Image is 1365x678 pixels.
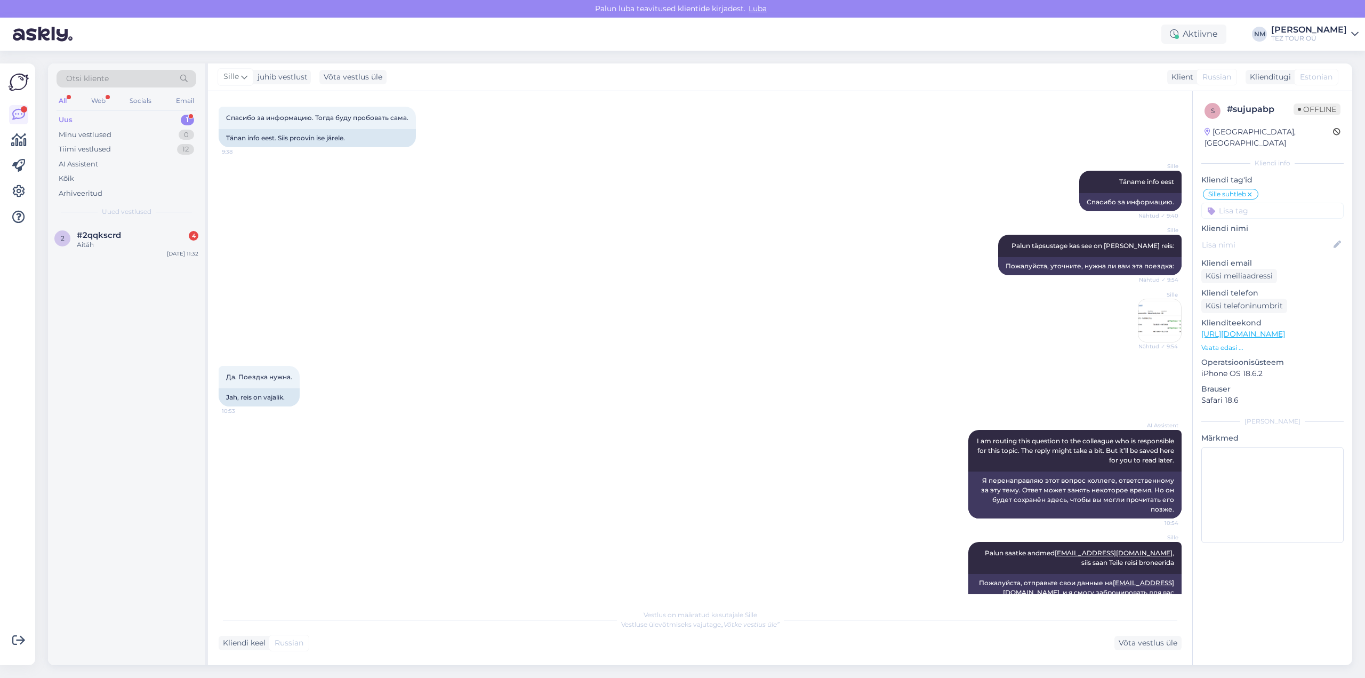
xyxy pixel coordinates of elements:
div: 0 [179,130,194,140]
p: Kliendi email [1201,258,1344,269]
p: Kliendi tag'id [1201,174,1344,186]
span: Sille [223,71,239,83]
div: Uus [59,115,73,125]
a: [URL][DOMAIN_NAME] [1201,329,1285,339]
div: Küsi telefoninumbrit [1201,299,1287,313]
span: Vestlus on määratud kasutajale Sille [644,611,757,619]
span: Sille [1138,533,1178,541]
span: Sille [1138,291,1178,299]
span: Спасибо за информацию. Тогда буду пробовать сама. [226,114,408,122]
div: [PERSON_NAME] [1271,26,1347,34]
div: Arhiveeritud [59,188,102,199]
div: Tiimi vestlused [59,144,111,155]
span: Uued vestlused [102,207,151,217]
span: Russian [275,637,303,649]
div: Пожалуйста, отправьте свои данные на , и я смогу забронировать для вас поездку. [968,574,1182,611]
div: TEZ TOUR OÜ [1271,34,1347,43]
p: Kliendi telefon [1201,288,1344,299]
img: Askly Logo [9,72,29,92]
span: Russian [1202,71,1231,83]
span: Да. Поездка нужна. [226,373,292,381]
div: Jah, reis on vajalik. [219,388,300,406]
div: Socials [127,94,154,108]
span: 2 [61,234,65,242]
div: juhib vestlust [253,71,308,83]
div: Võta vestlus üle [1114,636,1182,650]
span: Estonian [1300,71,1332,83]
div: Пожалуйста, уточните, нужна ли вам эта поездка: [998,257,1182,275]
span: Sille [1138,226,1178,234]
input: Lisa nimi [1202,239,1331,251]
span: 10:53 [222,407,262,415]
div: Klient [1167,71,1193,83]
span: I am routing this question to the colleague who is responsible for this topic. The reply might ta... [977,437,1176,464]
img: Attachment [1138,299,1181,342]
span: 10:54 [1138,519,1178,527]
div: 1 [181,115,194,125]
span: Vestluse ülevõtmiseks vajutage [621,620,780,628]
p: Märkmed [1201,433,1344,444]
div: [DATE] 11:32 [167,250,198,258]
span: Palun täpsustage kas see on [PERSON_NAME] reis: [1011,242,1174,250]
div: Minu vestlused [59,130,111,140]
div: AI Assistent [59,159,98,170]
p: Safari 18.6 [1201,395,1344,406]
i: „Võtke vestlus üle” [721,620,780,628]
div: Kõik [59,173,74,184]
input: Lisa tag [1201,203,1344,219]
div: Email [174,94,196,108]
div: [GEOGRAPHIC_DATA], [GEOGRAPHIC_DATA] [1205,126,1333,149]
div: 12 [177,144,194,155]
div: Kliendi info [1201,158,1344,168]
p: Klienditeekond [1201,317,1344,329]
span: Nähtud ✓ 9:54 [1138,342,1178,350]
div: Web [89,94,108,108]
span: Offline [1294,103,1340,115]
span: Palun saatke andmed , siis saan Teile reisi broneerida [985,549,1176,567]
span: Sille [1138,162,1178,170]
span: Nähtud ✓ 9:54 [1138,276,1178,284]
div: 4 [189,231,198,241]
p: Brauser [1201,384,1344,395]
span: Otsi kliente [66,73,109,84]
div: Спасибо за информацию. [1079,193,1182,211]
div: # sujupabp [1227,103,1294,116]
div: Aktiivne [1161,25,1226,44]
div: Aitäh [77,240,198,250]
span: 9:38 [222,148,262,156]
div: Klienditugi [1246,71,1291,83]
span: s [1211,107,1215,115]
p: Vaata edasi ... [1201,343,1344,353]
div: Я перенаправляю этот вопрос коллеге, ответственному за эту тему. Ответ может занять некоторое вре... [968,472,1182,519]
span: Sille suhtleb [1208,191,1246,197]
div: Kliendi keel [219,637,266,649]
span: AI Assistent [1138,421,1178,429]
span: #2qqkscrd [77,230,121,240]
div: NM [1252,27,1267,42]
span: Täname info eest [1119,178,1174,186]
div: Võta vestlus üle [319,70,387,84]
span: Luba [745,4,770,13]
p: Operatsioonisüsteem [1201,357,1344,368]
a: [PERSON_NAME]TEZ TOUR OÜ [1271,26,1359,43]
div: All [57,94,69,108]
div: [PERSON_NAME] [1201,417,1344,426]
span: Nähtud ✓ 9:40 [1138,212,1178,220]
p: Kliendi nimi [1201,223,1344,234]
div: Tänan info eest. Siis proovin ise järele. [219,129,416,147]
div: Küsi meiliaadressi [1201,269,1277,283]
p: iPhone OS 18.6.2 [1201,368,1344,379]
a: [EMAIL_ADDRESS][DOMAIN_NAME] [1055,549,1173,557]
